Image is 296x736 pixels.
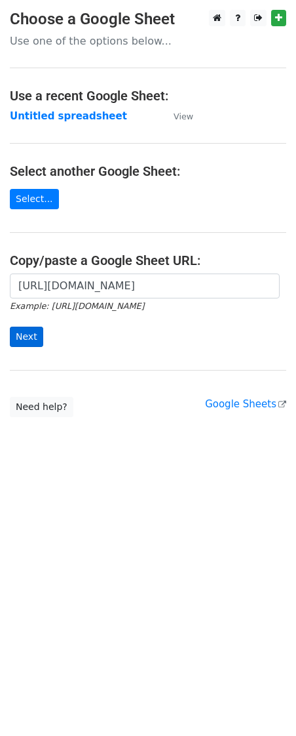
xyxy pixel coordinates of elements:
[10,301,144,311] small: Example: [URL][DOMAIN_NAME]
[10,10,286,29] h3: Choose a Google Sheet
[205,398,286,410] a: Google Sheets
[10,327,43,347] input: Next
[10,110,127,122] a: Untitled spreadsheet
[231,673,296,736] iframe: Chat Widget
[10,274,280,298] input: Paste your Google Sheet URL here
[10,397,73,417] a: Need help?
[174,112,193,121] small: View
[160,110,193,122] a: View
[10,34,286,48] p: Use one of the options below...
[10,253,286,268] h4: Copy/paste a Google Sheet URL:
[10,88,286,104] h4: Use a recent Google Sheet:
[10,189,59,209] a: Select...
[10,163,286,179] h4: Select another Google Sheet:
